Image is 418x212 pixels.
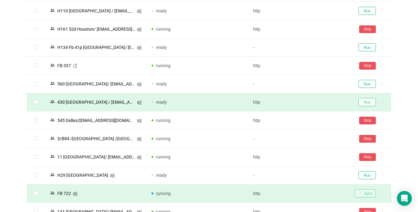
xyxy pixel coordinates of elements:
[137,119,142,123] i: icon: windows
[156,100,167,105] span: ready
[359,62,376,70] button: Stop
[248,111,350,130] td: http
[55,43,137,51] div: Н134 Fb 41p [GEOGRAPHIC_DATA]/ [EMAIL_ADDRESS][DOMAIN_NAME] [1]
[248,57,350,75] td: http
[55,7,137,15] div: Н110 [GEOGRAPHIC_DATA] / [EMAIL_ADDRESS][DOMAIN_NAME]
[73,63,77,68] i: icon: apple
[248,20,350,38] td: http
[55,80,137,88] div: 560 [GEOGRAPHIC_DATA]/ [EMAIL_ADDRESS][DOMAIN_NAME]
[248,93,350,111] td: http
[359,7,376,15] button: Run
[248,148,350,166] td: http
[248,184,350,203] td: http
[359,153,376,161] button: Stop
[156,81,167,86] span: ready
[156,154,170,159] span: running
[137,82,142,87] i: icon: windows
[248,38,350,57] td: -
[137,155,142,160] i: icon: windows
[248,166,350,184] td: -
[156,45,167,50] span: ready
[359,25,376,33] button: Stop
[110,173,115,178] i: icon: windows
[55,25,137,33] div: Н161 52d Houston/ [EMAIL_ADDRESS][DOMAIN_NAME]
[248,2,350,20] td: http
[359,80,376,88] button: Run
[397,191,412,206] div: Open Intercom Messenger
[137,9,142,14] i: icon: windows
[55,153,137,161] div: 11 [GEOGRAPHIC_DATA]/ [EMAIL_ADDRESS][DOMAIN_NAME]
[156,27,170,32] span: running
[248,130,350,148] td: -
[55,62,73,70] div: FB 337
[359,43,376,51] button: Run
[137,27,142,32] i: icon: windows
[156,191,170,196] span: syncing
[55,116,137,124] div: 545 Dallas/[EMAIL_ADDRESS][DOMAIN_NAME]
[73,192,77,196] i: icon: windows
[359,135,376,143] button: Stop
[359,98,376,106] button: Run
[156,63,170,68] span: running
[248,75,350,93] td: -
[156,136,170,141] span: running
[156,118,170,123] span: running
[137,100,142,105] i: icon: windows
[55,135,137,143] div: 5/В84 /[GEOGRAPHIC_DATA] /[GEOGRAPHIC_DATA]/ [EMAIL_ADDRESS][DOMAIN_NAME]
[137,45,142,50] i: icon: windows
[55,171,110,179] div: H29 [GEOGRAPHIC_DATA]
[137,137,142,141] i: icon: windows
[359,171,376,179] button: Run
[359,117,376,124] button: Stop
[156,8,167,13] span: ready
[55,98,137,106] div: 430 [GEOGRAPHIC_DATA] / [EMAIL_ADDRESS][DOMAIN_NAME]
[156,173,167,178] span: ready
[55,189,73,197] div: FB 722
